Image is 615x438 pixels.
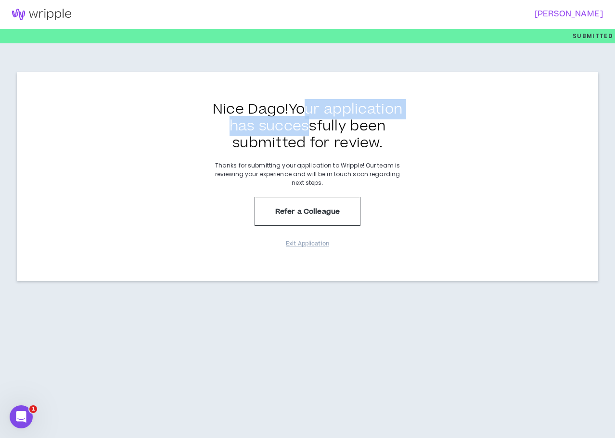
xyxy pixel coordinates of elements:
[211,161,404,187] p: Thanks for submitting your application to Wripple! Our team is reviewing your experience and will...
[573,29,613,43] p: Submitted
[10,405,33,428] iframe: Intercom live chat
[283,235,332,252] button: Exit Application
[302,10,603,19] h3: [PERSON_NAME]
[29,405,37,413] span: 1
[199,101,416,152] h3: Nice Dago ! Your application has successfully been submitted for review.
[255,197,360,226] button: Refer a Colleague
